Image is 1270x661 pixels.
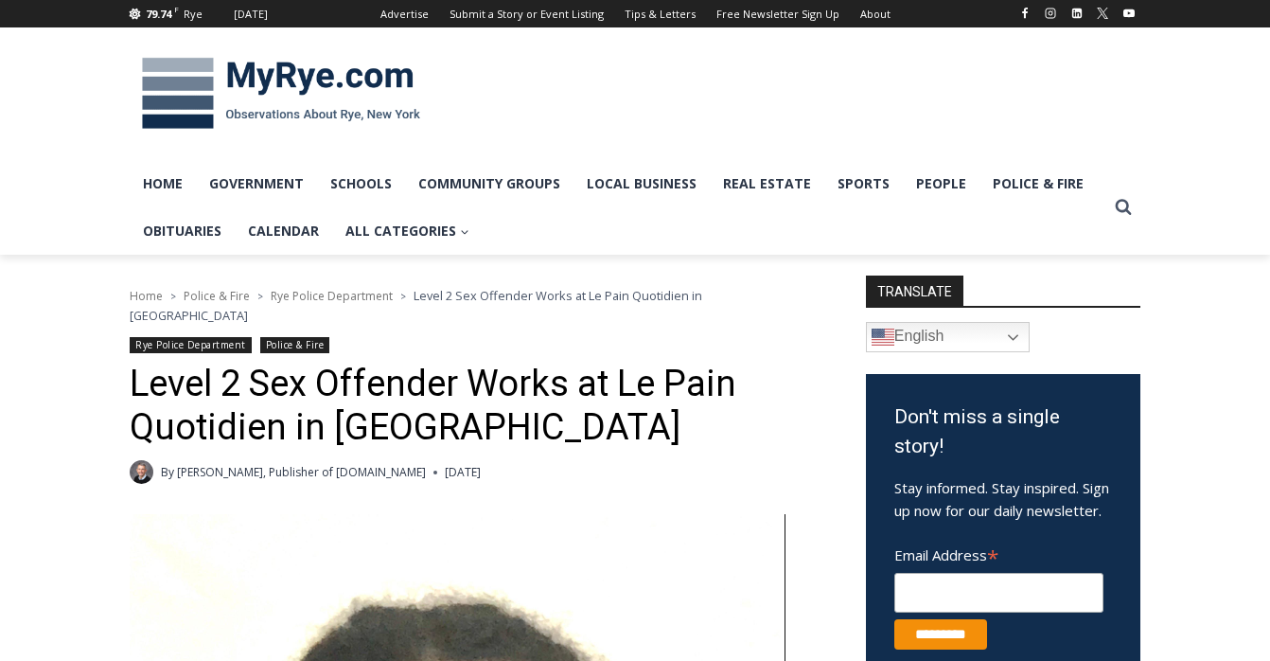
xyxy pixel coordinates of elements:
a: [PERSON_NAME], Publisher of [DOMAIN_NAME] [177,464,426,480]
a: Instagram [1039,2,1062,25]
div: [DATE] [234,6,268,23]
a: Community Groups [405,160,573,207]
time: [DATE] [445,463,481,481]
a: Home [130,160,196,207]
a: Local Business [573,160,710,207]
a: Rye Police Department [271,288,393,304]
a: Linkedin [1066,2,1088,25]
a: Obituaries [130,207,235,255]
a: Schools [317,160,405,207]
span: 79.74 [146,7,171,21]
span: > [400,290,406,303]
a: Rye Police Department [130,337,252,353]
a: Home [130,288,163,304]
a: All Categories [332,207,483,255]
a: Government [196,160,317,207]
a: Sports [824,160,903,207]
a: Police & Fire [979,160,1097,207]
a: YouTube [1118,2,1140,25]
a: Police & Fire [260,337,330,353]
label: Email Address [894,536,1103,570]
span: Level 2 Sex Offender Works at Le Pain Quotidien in [GEOGRAPHIC_DATA] [130,287,702,323]
span: All Categories [345,221,469,241]
a: English [866,322,1030,352]
a: X [1091,2,1114,25]
a: Real Estate [710,160,824,207]
span: > [170,290,176,303]
img: en [872,326,894,348]
button: View Search Form [1106,190,1140,224]
strong: TRANSLATE [866,276,963,306]
nav: Primary Navigation [130,160,1106,256]
p: Stay informed. Stay inspired. Sign up now for our daily newsletter. [894,476,1112,522]
nav: Breadcrumbs [130,286,816,325]
span: > [257,290,263,303]
a: Police & Fire [184,288,250,304]
h3: Don't miss a single story! [894,402,1112,462]
span: F [174,4,179,14]
a: People [903,160,979,207]
a: Author image [130,460,153,484]
span: By [161,463,174,481]
a: Facebook [1014,2,1036,25]
a: Calendar [235,207,332,255]
div: Rye [184,6,203,23]
h1: Level 2 Sex Offender Works at Le Pain Quotidien in [GEOGRAPHIC_DATA] [130,363,816,449]
img: MyRye.com [130,45,432,143]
